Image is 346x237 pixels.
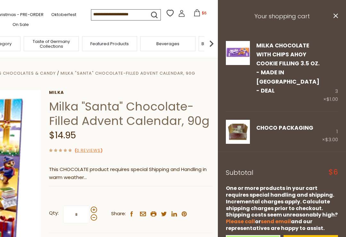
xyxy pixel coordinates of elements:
[111,210,126,218] span: Share:
[226,41,250,104] a: Milka Chocolate with Chips Ahoy Cookie filling 3.5 oz. - made in Germany - DEAL
[326,96,338,102] span: $1.00
[49,209,59,217] strong: Qty:
[226,120,250,144] img: CHOCO Packaging
[256,124,313,132] a: CHOCO Packaging
[61,70,195,76] a: Milka "Santa" Chocolate-Filled Advent Calendar, 90g
[202,41,251,46] a: Baking, Cakes, Desserts
[261,218,291,225] a: send email
[329,169,338,176] span: $6
[322,120,338,144] div: 1 ×
[205,37,218,50] img: next arrow
[256,42,320,95] a: Milka Chocolate with Chips Ahoy Cookie filling 3.5 oz. - made in [GEOGRAPHIC_DATA] - DEAL
[12,21,29,28] a: On Sale
[63,206,89,223] input: Qty:
[49,99,213,128] h1: Milka "Santa" Chocolate-Filled Advent Calendar, 90g
[49,90,213,95] a: Milka
[51,11,76,18] a: Oktoberfest
[226,185,338,232] div: One or more products in your cart requires special handling and shipping. Incremental charges app...
[77,147,101,154] a: 0 Reviews
[26,39,77,49] a: Taste of Germany Collections
[226,41,250,65] img: Milka Chocolate with Chips Ahoy Cookie filling 3.5 oz. - made in Germany - DEAL
[226,168,253,177] span: Subtotal
[49,166,213,182] p: This CHOCOLATE product requires special Shipping and Handling in warm weather
[90,41,129,46] a: Featured Products
[186,9,214,19] button: $6
[156,41,179,46] a: Beverages
[202,10,207,16] span: $6
[325,136,338,143] span: $3.00
[226,218,255,225] a: Please call
[49,129,76,142] span: $14.95
[75,147,103,153] span: ( )
[323,41,338,104] div: 3 ×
